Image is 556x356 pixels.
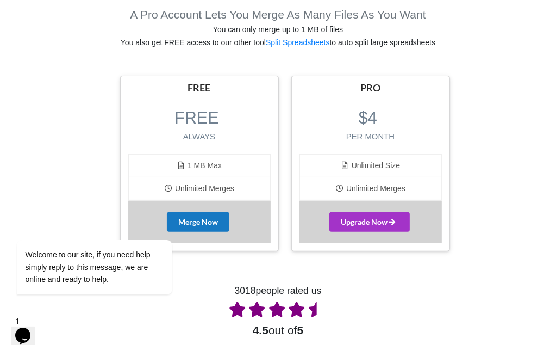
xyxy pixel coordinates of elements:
span: Upgrade Now [341,217,398,226]
span: Unlimited Merges [335,184,405,193]
span: ALWAYS [128,131,271,143]
span: Unlimited Size [341,161,401,170]
span: $4 [359,108,377,127]
b: 5 [297,324,304,336]
div: FREE [128,82,271,94]
span: PER MONTH [299,131,442,143]
span: 1 MB Max [177,161,222,170]
a: Split Spreadsheets [266,38,330,47]
b: 4.5 [253,324,268,336]
button: Upgrade Now [329,212,410,232]
iframe: chat widget [11,179,207,307]
span: FREE [174,108,219,127]
div: PRO [299,82,442,94]
iframe: chat widget [11,312,46,345]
